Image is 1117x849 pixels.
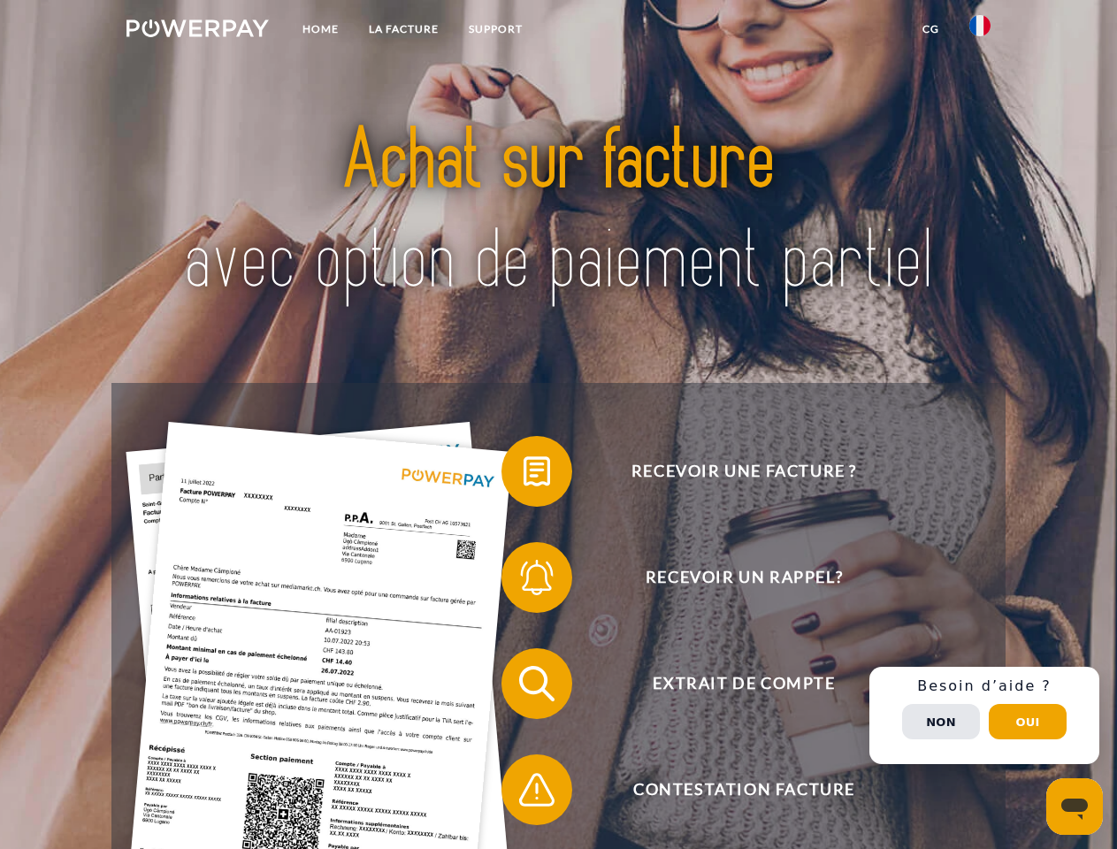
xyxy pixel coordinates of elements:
button: Contestation Facture [501,754,961,825]
button: Oui [989,704,1067,739]
img: qb_search.svg [515,662,559,706]
a: Support [454,13,538,45]
button: Extrait de compte [501,648,961,719]
img: title-powerpay_fr.svg [169,85,948,339]
span: Extrait de compte [527,648,960,719]
img: qb_warning.svg [515,768,559,812]
span: Recevoir un rappel? [527,542,960,613]
a: LA FACTURE [354,13,454,45]
span: Contestation Facture [527,754,960,825]
a: CG [907,13,954,45]
img: qb_bell.svg [515,555,559,600]
div: Schnellhilfe [869,667,1099,764]
h3: Besoin d’aide ? [880,677,1089,695]
a: Home [287,13,354,45]
button: Recevoir une facture ? [501,436,961,507]
button: Non [902,704,980,739]
img: fr [969,15,991,36]
img: logo-powerpay-white.svg [126,19,269,37]
button: Recevoir un rappel? [501,542,961,613]
img: qb_bill.svg [515,449,559,493]
iframe: Bouton de lancement de la fenêtre de messagerie [1046,778,1103,835]
span: Recevoir une facture ? [527,436,960,507]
